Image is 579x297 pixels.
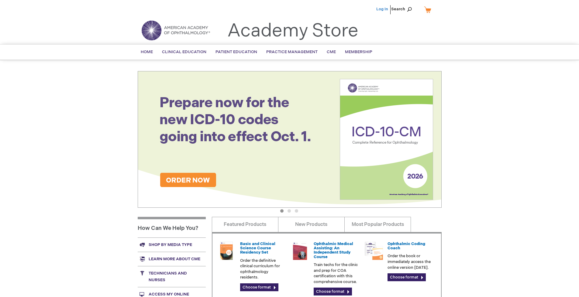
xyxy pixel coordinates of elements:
[344,217,411,232] a: Most Popular Products
[217,242,236,260] img: 02850963u_47.png
[240,241,275,255] a: Basic and Clinical Science Course Residency Set
[212,217,278,232] a: Featured Products
[157,45,211,60] a: Clinical Education
[240,283,278,291] a: Choose format
[365,242,383,260] img: codngu_60.png
[138,252,206,266] a: Learn more about CME
[376,7,388,12] a: Log In
[227,20,358,42] a: Academy Store
[340,45,377,60] a: Membership
[278,217,345,232] a: New Products
[266,50,318,54] span: Practice Management
[291,242,309,260] img: 0219007u_51.png
[314,288,352,295] a: Choose format
[138,217,206,237] h1: How Can We Help You?
[280,209,284,213] button: 1 of 3
[211,45,262,60] a: Patient Education
[388,253,434,270] p: Order the book or immediately access the online version [DATE].
[138,266,206,287] a: Technicians and nurses
[314,241,353,259] a: Ophthalmic Medical Assisting: An Independent Study Course
[288,209,291,213] button: 2 of 3
[141,50,153,54] span: Home
[138,237,206,252] a: Shop by media type
[345,50,372,54] span: Membership
[215,50,257,54] span: Patient Education
[327,50,336,54] span: CME
[240,258,286,280] p: Order the definitive clinical curriculum for ophthalmology residents.
[262,45,322,60] a: Practice Management
[388,273,426,281] a: Choose format
[314,262,360,285] p: Train techs for the clinic and prep for COA certification with this comprehensive course.
[388,241,425,251] a: Ophthalmic Coding Coach
[391,3,414,15] span: Search
[162,50,206,54] span: Clinical Education
[322,45,340,60] a: CME
[295,209,298,213] button: 3 of 3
